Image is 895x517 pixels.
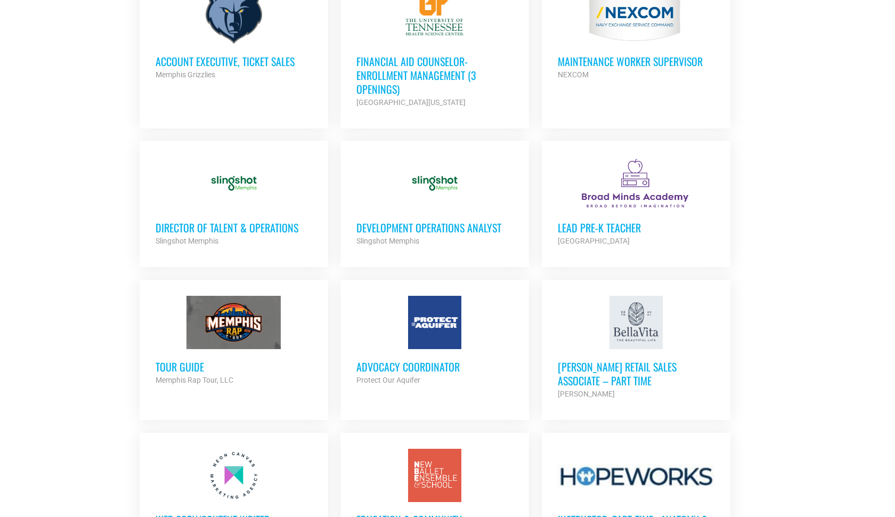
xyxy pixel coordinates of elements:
h3: Financial Aid Counselor-Enrollment Management (3 Openings) [356,54,513,96]
strong: Memphis Rap Tour, LLC [156,376,233,384]
h3: Account Executive, Ticket Sales [156,54,312,68]
strong: NEXCOM [558,70,589,79]
h3: [PERSON_NAME] Retail Sales Associate – Part Time [558,360,714,387]
h3: Director of Talent & Operations [156,221,312,235]
h3: MAINTENANCE WORKER SUPERVISOR [558,54,714,68]
strong: Slingshot Memphis [156,237,218,245]
h3: Development Operations Analyst [356,221,513,235]
strong: [GEOGRAPHIC_DATA][US_STATE] [356,98,466,107]
a: Development Operations Analyst Slingshot Memphis [340,141,529,263]
h3: Advocacy Coordinator [356,360,513,374]
strong: Memphis Grizzlies [156,70,215,79]
h3: Lead Pre-K Teacher [558,221,714,235]
strong: Slingshot Memphis [356,237,419,245]
strong: Protect Our Aquifer [356,376,420,384]
strong: [PERSON_NAME] [558,390,615,398]
h3: Tour Guide [156,360,312,374]
a: Tour Guide Memphis Rap Tour, LLC [140,280,328,402]
a: Director of Talent & Operations Slingshot Memphis [140,141,328,263]
a: Lead Pre-K Teacher [GEOGRAPHIC_DATA] [542,141,730,263]
a: [PERSON_NAME] Retail Sales Associate – Part Time [PERSON_NAME] [542,280,730,416]
a: Advocacy Coordinator Protect Our Aquifer [340,280,529,402]
strong: [GEOGRAPHIC_DATA] [558,237,630,245]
